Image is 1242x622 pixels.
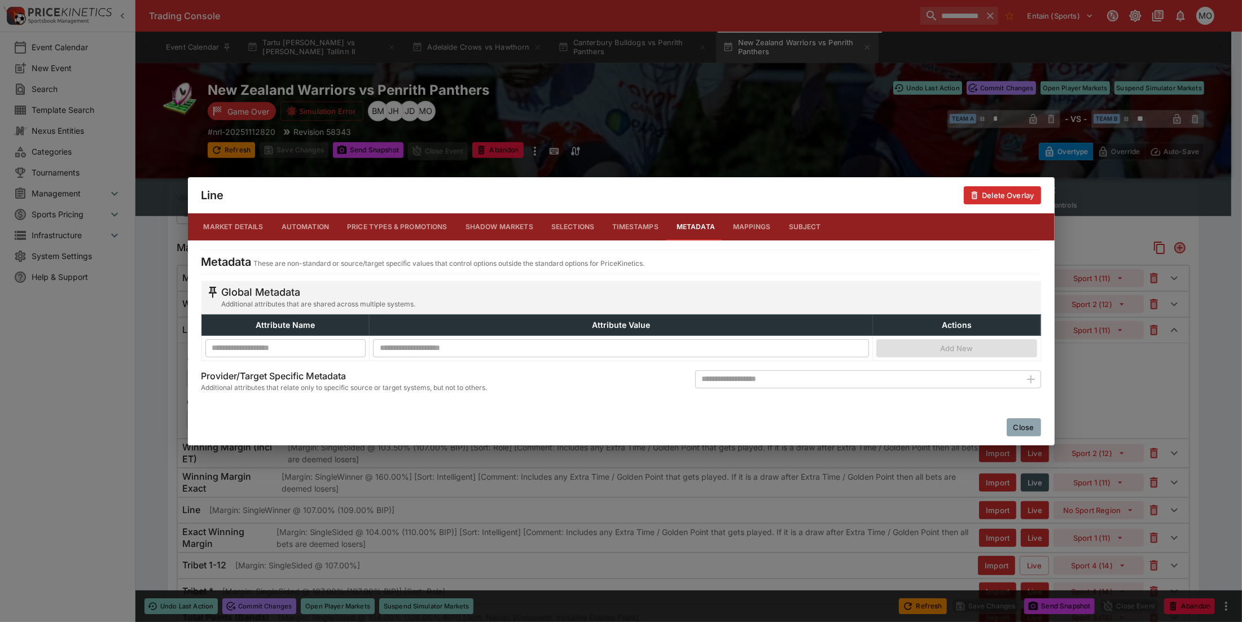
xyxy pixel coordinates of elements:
button: Selections [542,213,604,240]
h5: Global Metadata [222,286,416,299]
th: Attribute Name [201,314,369,335]
button: Delete Overlay [964,186,1041,204]
button: Close [1007,418,1041,436]
button: Mappings [724,213,779,240]
button: Shadow Markets [457,213,542,240]
button: Timestamps [603,213,668,240]
button: Automation [273,213,339,240]
button: Metadata [668,213,724,240]
th: Attribute Value [369,314,872,335]
button: Price Types & Promotions [338,213,457,240]
span: Additional attributes that are shared across multiple systems. [222,299,416,310]
button: Subject [779,213,830,240]
h4: Metadata [201,255,252,269]
th: Actions [873,314,1041,335]
h6: Provider/Target Specific Metadata [201,370,488,382]
button: Market Details [195,213,273,240]
h4: Line [201,188,224,203]
span: Additional attributes that relate only to specific source or target systems, but not to others. [201,382,488,393]
p: These are non-standard or source/target specific values that control options outside the standard... [254,258,645,269]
